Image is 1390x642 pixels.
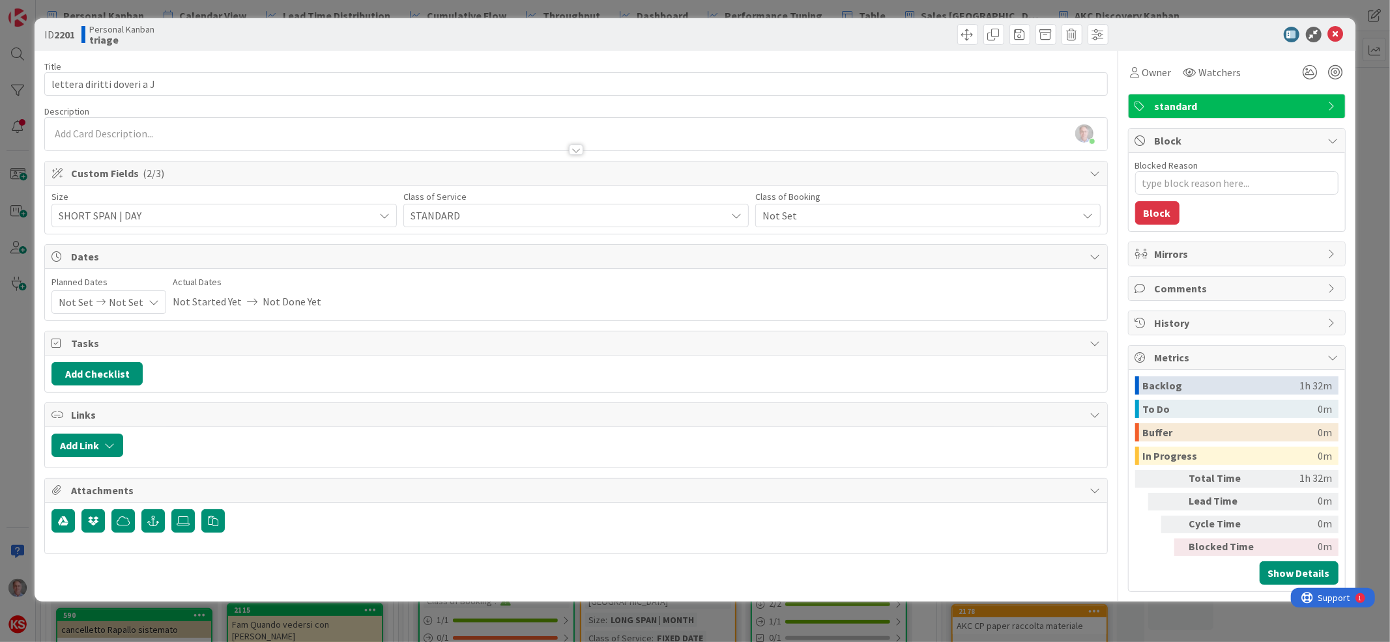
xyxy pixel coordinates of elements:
[1143,376,1300,395] div: Backlog
[1155,133,1322,148] span: Block
[89,35,154,45] b: triage
[1260,561,1339,585] button: Show Details
[1142,64,1172,80] span: Owner
[755,192,1101,201] div: Class of Booking
[68,5,71,16] div: 1
[1189,470,1261,488] div: Total Time
[1189,538,1261,556] div: Blocked Time
[71,335,1083,351] span: Tasks
[263,290,321,313] span: Not Done Yet
[51,362,143,385] button: Add Checklist
[1143,447,1318,465] div: In Progress
[1135,201,1180,225] button: Block
[1135,160,1198,171] label: Blocked Reason
[89,24,154,35] span: Personal Kanban
[1155,246,1322,262] span: Mirrors
[1189,493,1261,510] div: Lead Time
[59,206,368,225] span: SHORT SPAN | DAY
[173,275,321,289] span: Actual Dates
[59,291,93,313] span: Not Set
[51,434,123,457] button: Add Link
[44,27,75,42] span: ID
[1266,470,1333,488] div: 1h 32m
[71,482,1083,498] span: Attachments
[1189,516,1261,533] div: Cycle Time
[1318,423,1333,441] div: 0m
[762,206,1071,225] span: Not Set
[173,290,242,313] span: Not Started Yet
[109,291,143,313] span: Not Set
[1143,400,1318,418] div: To Do
[1155,315,1322,331] span: History
[44,61,61,72] label: Title
[51,275,166,289] span: Planned Dates
[44,105,89,117] span: Description
[1155,350,1322,365] span: Metrics
[1075,124,1093,143] img: 9UdbG9bmAsZFfNcxiAjc88abcXdLiien.jpg
[44,72,1107,96] input: type card name here...
[27,2,59,18] span: Support
[403,192,749,201] div: Class of Service
[143,167,164,180] span: ( 2/3 )
[54,28,75,41] b: 2201
[71,249,1083,264] span: Dates
[1266,493,1333,510] div: 0m
[1266,538,1333,556] div: 0m
[1143,423,1318,441] div: Buffer
[1266,516,1333,533] div: 0m
[1318,447,1333,465] div: 0m
[411,206,719,225] span: STANDARD
[71,165,1083,181] span: Custom Fields
[1155,281,1322,296] span: Comments
[1300,376,1333,395] div: 1h 32m
[71,407,1083,423] span: Links
[1318,400,1333,418] div: 0m
[1155,98,1322,114] span: standard
[51,192,397,201] div: Size
[1199,64,1241,80] span: Watchers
